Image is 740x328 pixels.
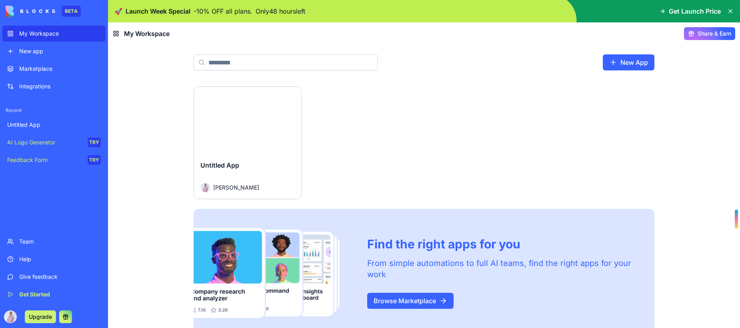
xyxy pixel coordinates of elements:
[126,6,190,16] span: Launch Week Special
[2,78,106,94] a: Integrations
[367,258,635,280] div: From simple automations to full AI teams, find the right apps for your work
[4,310,17,323] img: ACg8ocKPxrSogUypCh8GR5jzGcRgEt-5SdjhGAhN2V1LPRvESJ5N-2wa0A=s96-c
[2,152,106,168] a: Feedback FormTRY
[25,310,56,323] button: Upgrade
[124,29,170,38] span: My Workspace
[367,293,454,309] a: Browse Marketplace
[19,290,101,298] div: Get Started
[88,138,101,147] div: TRY
[19,65,101,73] div: Marketplace
[194,86,302,199] a: Untitled AppAvatar[PERSON_NAME]
[200,183,210,192] img: Avatar
[114,6,122,16] span: 🚀
[7,121,101,129] div: Untitled App
[2,107,106,114] span: Recent
[6,6,55,17] img: logo
[684,27,735,40] button: Share & Earn
[2,269,106,285] a: Give feedback
[19,82,101,90] div: Integrations
[62,6,81,17] div: BETA
[2,251,106,267] a: Help
[19,30,101,38] div: My Workspace
[213,183,259,192] span: [PERSON_NAME]
[19,255,101,263] div: Help
[256,6,305,16] p: Only 48 hours left
[19,273,101,281] div: Give feedback
[2,117,106,133] a: Untitled App
[2,43,106,59] a: New app
[7,138,82,146] div: AI Logo Generator
[603,54,654,70] a: New App
[367,237,635,251] div: Find the right apps for you
[200,161,239,169] span: Untitled App
[19,238,101,246] div: Team
[2,26,106,42] a: My Workspace
[2,286,106,302] a: Get Started
[2,134,106,150] a: AI Logo GeneratorTRY
[25,312,56,320] a: Upgrade
[19,47,101,55] div: New app
[194,228,354,318] img: Frame_181_egmpey.png
[2,61,106,77] a: Marketplace
[698,30,731,38] span: Share & Earn
[669,6,721,16] span: Get Launch Price
[2,234,106,250] a: Team
[7,156,82,164] div: Feedback Form
[6,6,81,17] a: BETA
[194,6,252,16] p: - 10 % OFF all plans.
[88,155,101,165] div: TRY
